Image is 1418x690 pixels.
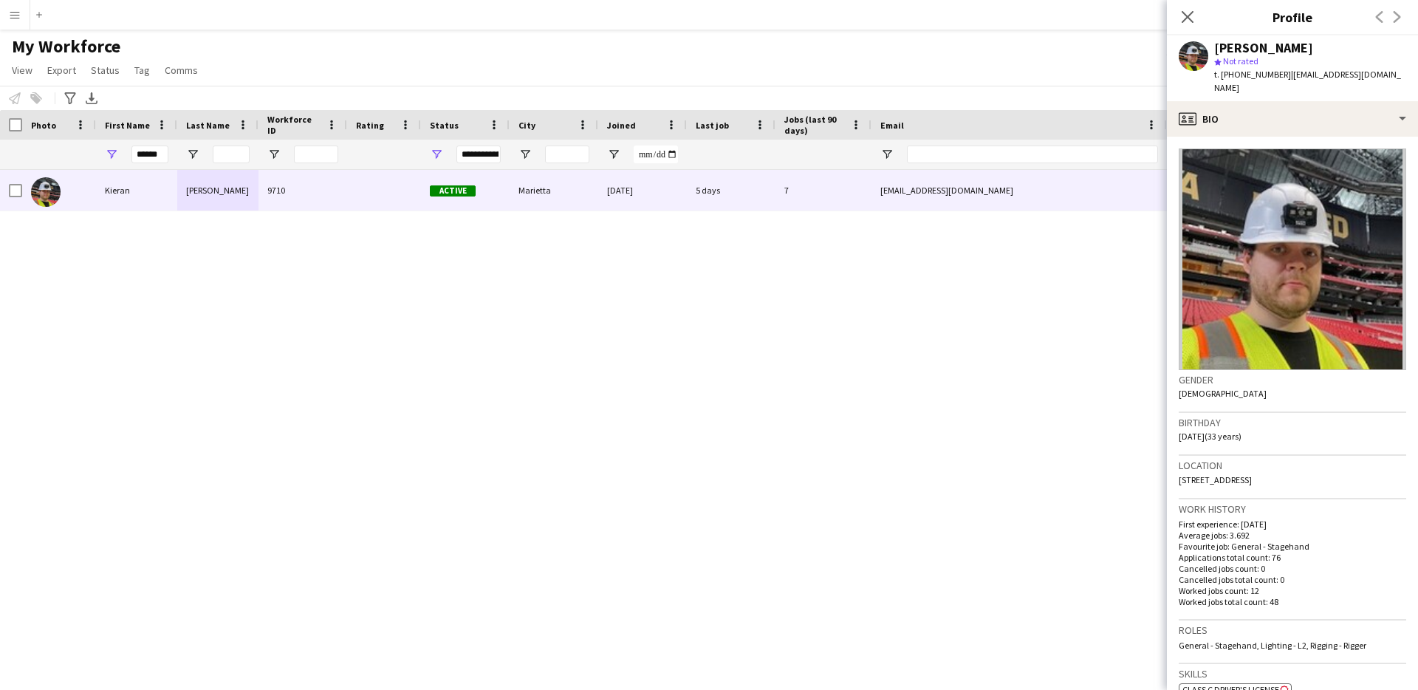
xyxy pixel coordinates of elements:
[1179,459,1406,472] h3: Location
[687,170,775,211] div: 5 days
[696,120,729,131] span: Last job
[907,146,1158,163] input: Email Filter Input
[105,148,118,161] button: Open Filter Menu
[1179,574,1406,585] p: Cancelled jobs total count: 0
[1179,667,1406,680] h3: Skills
[1179,388,1267,399] span: [DEMOGRAPHIC_DATA]
[186,148,199,161] button: Open Filter Menu
[1179,416,1406,429] h3: Birthday
[880,120,904,131] span: Email
[598,170,687,211] div: [DATE]
[1214,69,1291,80] span: t. [PHONE_NUMBER]
[267,148,281,161] button: Open Filter Menu
[607,148,620,161] button: Open Filter Menu
[545,146,589,163] input: City Filter Input
[607,120,636,131] span: Joined
[131,146,168,163] input: First Name Filter Input
[129,61,156,80] a: Tag
[1179,541,1406,552] p: Favourite job: General - Stagehand
[267,114,321,136] span: Workforce ID
[356,120,384,131] span: Rating
[61,89,79,107] app-action-btn: Advanced filters
[1179,640,1366,651] span: General - Stagehand, Lighting - L2, Rigging - Rigger
[1179,474,1252,485] span: [STREET_ADDRESS]
[430,148,443,161] button: Open Filter Menu
[258,170,347,211] div: 9710
[1179,585,1406,596] p: Worked jobs count: 12
[1167,7,1418,27] h3: Profile
[105,120,150,131] span: First Name
[134,64,150,77] span: Tag
[85,61,126,80] a: Status
[1179,530,1406,541] p: Average jobs: 3.692
[91,64,120,77] span: Status
[294,146,338,163] input: Workforce ID Filter Input
[1179,148,1406,370] img: Crew avatar or photo
[775,170,871,211] div: 7
[12,64,32,77] span: View
[1179,431,1241,442] span: [DATE] (33 years)
[6,61,38,80] a: View
[1179,563,1406,574] p: Cancelled jobs count: 0
[784,114,845,136] span: Jobs (last 90 days)
[518,120,535,131] span: City
[430,185,476,197] span: Active
[1179,519,1406,530] p: First experience: [DATE]
[1167,101,1418,137] div: Bio
[1179,373,1406,386] h3: Gender
[213,146,250,163] input: Last Name Filter Input
[159,61,204,80] a: Comms
[47,64,76,77] span: Export
[1179,596,1406,607] p: Worked jobs total count: 48
[165,64,198,77] span: Comms
[12,35,120,58] span: My Workforce
[880,148,894,161] button: Open Filter Menu
[518,148,532,161] button: Open Filter Menu
[1214,69,1401,93] span: | [EMAIL_ADDRESS][DOMAIN_NAME]
[1179,552,1406,563] p: Applications total count: 76
[96,170,177,211] div: Kieran
[1179,624,1406,637] h3: Roles
[1223,55,1258,66] span: Not rated
[871,170,1167,211] div: [EMAIL_ADDRESS][DOMAIN_NAME]
[510,170,598,211] div: Marietta
[31,120,56,131] span: Photo
[1214,41,1313,55] div: [PERSON_NAME]
[83,89,100,107] app-action-btn: Export XLSX
[41,61,82,80] a: Export
[430,120,459,131] span: Status
[31,177,61,207] img: Kieran O
[186,120,230,131] span: Last Name
[1179,502,1406,516] h3: Work history
[634,146,678,163] input: Joined Filter Input
[177,170,258,211] div: [PERSON_NAME]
